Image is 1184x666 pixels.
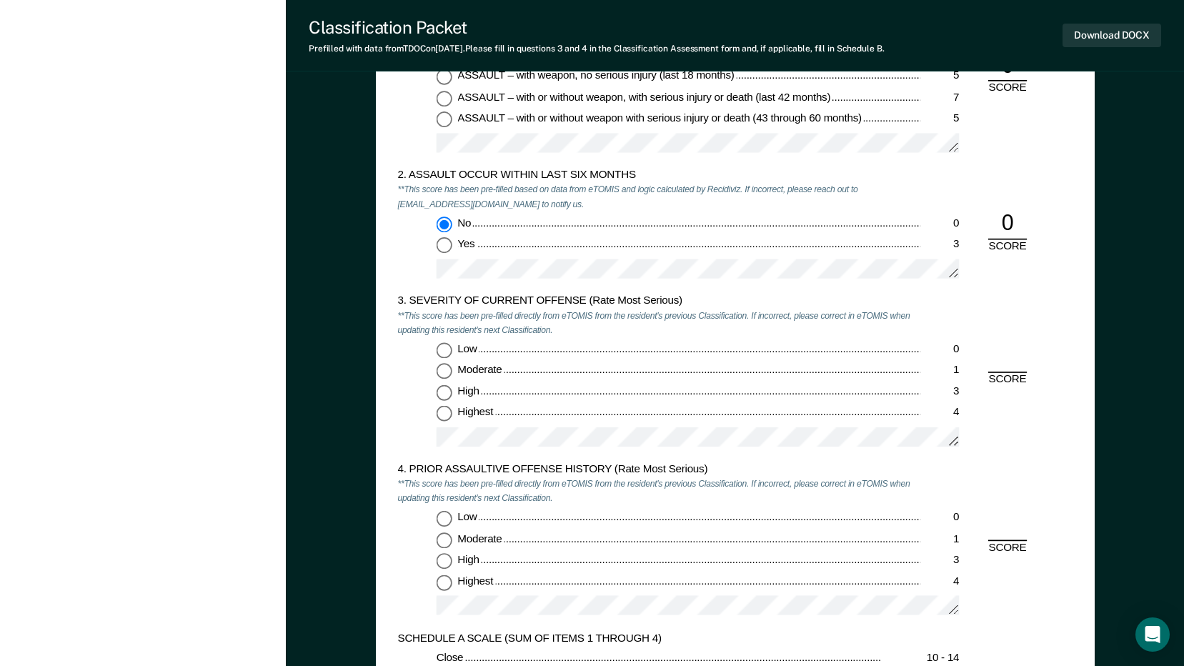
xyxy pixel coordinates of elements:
div: 0 [920,217,959,231]
em: **This score has been pre-filled directly from eTOMIS from the resident's previous Classification... [397,310,910,335]
div: 2. ASSAULT OCCUR WITHIN LAST SIX MONTHS [397,169,920,183]
span: Low [457,511,479,523]
div: SCORE [978,541,1036,555]
div: Open Intercom Messenger [1135,617,1170,652]
input: High3 [436,385,452,401]
input: ASSAULT – with or without weapon with serious injury or death (43 through 60 months)5 [436,112,452,128]
div: SCORE [978,82,1036,96]
div: 3 [920,238,959,252]
input: Low0 [436,343,452,359]
span: Close [436,651,465,663]
div: 3 [920,385,959,399]
input: Highest4 [436,575,452,590]
span: ASSAULT – with or without weapon with serious injury or death (43 through 60 months) [457,112,864,124]
div: Prefilled with data from TDOC on [DATE] . Please fill in questions 3 and 4 in the Classification ... [309,44,884,54]
div: SCORE [978,372,1036,387]
div: 4 [920,407,959,421]
span: ASSAULT – with weapon, no serious injury (last 18 months) [457,69,736,81]
span: Moderate [457,364,504,376]
button: Download DOCX [1063,24,1161,47]
span: High [457,385,481,397]
input: High3 [436,553,452,569]
div: SCORE [978,239,1036,254]
input: No0 [436,217,452,232]
span: Highest [457,407,495,419]
div: 0 [988,210,1027,239]
div: 10 - 14 [882,651,959,665]
span: No [457,217,473,229]
input: Highest4 [436,407,452,422]
div: 1 [920,532,959,547]
input: Moderate1 [436,532,452,548]
span: High [457,553,481,565]
span: Moderate [457,532,504,545]
div: 4 [920,575,959,589]
div: 4. PRIOR ASSAULTIVE OFFENSE HISTORY (Rate Most Serious) [397,463,920,477]
input: Low0 [436,511,452,527]
div: 5 [920,112,959,126]
div: 0 [920,343,959,357]
div: SCHEDULE A SCALE (SUM OF ITEMS 1 THROUGH 4) [397,632,920,646]
em: **This score has been pre-filled based on data from eTOMIS and logic calculated by Recidiviz. If ... [397,184,857,209]
div: 3 [920,553,959,567]
div: Classification Packet [309,17,884,38]
input: Yes3 [436,238,452,254]
span: Yes [457,238,477,250]
div: 7 [920,91,959,105]
div: 3. SEVERITY OF CURRENT OFFENSE (Rate Most Serious) [397,295,920,309]
span: Low [457,343,479,355]
em: **This score has been pre-filled directly from eTOMIS from the resident's previous Classification... [397,479,910,504]
div: 0 [920,511,959,525]
div: 5 [920,69,959,84]
input: ASSAULT – with weapon, no serious injury (last 18 months)5 [436,69,452,85]
input: ASSAULT – with or without weapon, with serious injury or death (last 42 months)7 [436,91,452,106]
div: 1 [920,364,959,378]
span: Highest [457,575,495,587]
input: Moderate1 [436,364,452,379]
span: ASSAULT – with or without weapon, with serious injury or death (last 42 months) [457,91,832,103]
